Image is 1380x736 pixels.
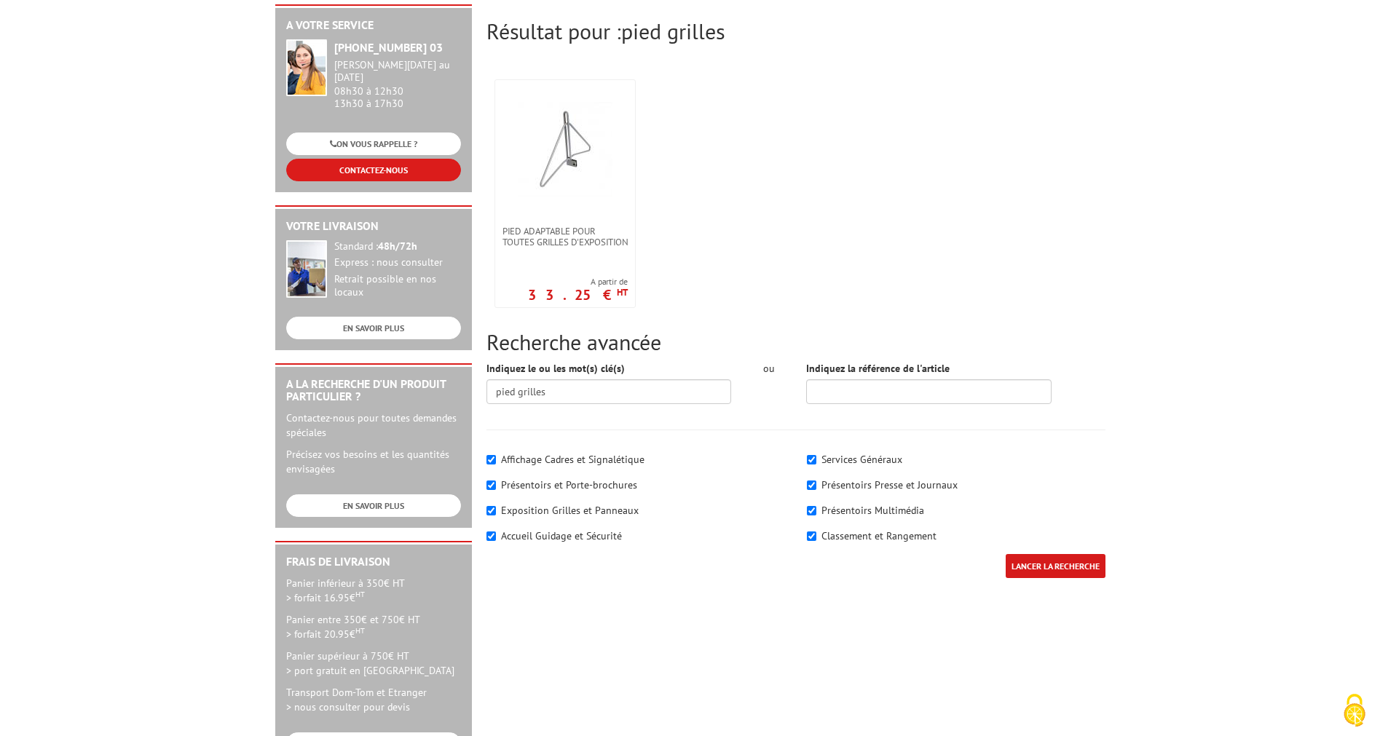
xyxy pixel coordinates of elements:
[286,447,461,476] p: Précisez vos besoins et les quantités envisagées
[355,589,365,599] sup: HT
[1006,554,1105,578] input: LANCER LA RECHERCHE
[486,361,625,376] label: Indiquez le ou les mot(s) clé(s)
[486,480,496,490] input: Présentoirs et Porte-brochures
[501,453,644,466] label: Affichage Cadres et Signalétique
[286,628,365,641] span: > forfait 20.95€
[286,591,365,604] span: > forfait 16.95€
[821,453,902,466] label: Services Généraux
[807,455,816,464] input: Services Généraux
[501,529,622,542] label: Accueil Guidage et Sécurité
[821,529,937,542] label: Classement et Rangement
[286,378,461,403] h2: A la recherche d'un produit particulier ?
[334,59,461,109] div: 08h30 à 12h30 13h30 à 17h30
[334,240,461,253] div: Standard :
[807,531,816,541] input: Classement et Rangement
[501,478,637,491] label: Présentoirs et Porte-brochures
[501,504,639,517] label: Exposition Grilles et Panneaux
[286,39,327,96] img: widget-service.jpg
[821,504,924,517] label: Présentoirs Multimédia
[286,685,461,714] p: Transport Dom-Tom et Etranger
[286,132,461,155] a: ON VOUS RAPPELLE ?
[286,240,327,298] img: widget-livraison.jpg
[286,494,461,517] a: EN SAVOIR PLUS
[334,40,443,55] strong: [PHONE_NUMBER] 03
[286,220,461,233] h2: Votre livraison
[1336,692,1373,729] img: Cookies (fenêtre modale)
[502,226,628,248] span: Pied adaptable pour toutes grilles d'exposition
[286,664,454,677] span: > port gratuit en [GEOGRAPHIC_DATA]
[821,478,958,491] label: Présentoirs Presse et Journaux
[486,455,496,464] input: Affichage Cadres et Signalétique
[518,102,612,197] img: Pied adaptable pour toutes grilles d'exposition
[286,700,410,713] span: > nous consulter pour devis
[286,576,461,605] p: Panier inférieur à 350€ HT
[486,19,1105,43] h2: Résultat pour :
[486,330,1105,354] h2: Recherche avancée
[334,273,461,299] div: Retrait possible en nos locaux
[334,256,461,269] div: Express : nous consulter
[286,555,461,569] h2: Frais de Livraison
[753,361,784,376] div: ou
[286,411,461,440] p: Contactez-nous pour toutes demandes spéciales
[806,361,950,376] label: Indiquez la référence de l'article
[286,19,461,32] h2: A votre service
[286,159,461,181] a: CONTACTEZ-NOUS
[286,317,461,339] a: EN SAVOIR PLUS
[286,612,461,641] p: Panier entre 350€ et 750€ HT
[1329,686,1380,736] button: Cookies (fenêtre modale)
[486,531,496,541] input: Accueil Guidage et Sécurité
[286,649,461,678] p: Panier supérieur à 750€ HT
[807,506,816,515] input: Présentoirs Multimédia
[378,240,417,253] strong: 48h/72h
[486,506,496,515] input: Exposition Grilles et Panneaux
[617,286,628,298] sup: HT
[528,290,628,299] p: 33.25 €
[807,480,816,490] input: Présentoirs Presse et Journaux
[334,59,461,84] div: [PERSON_NAME][DATE] au [DATE]
[621,17,725,45] span: pied grilles
[355,625,365,636] sup: HT
[495,226,635,248] a: Pied adaptable pour toutes grilles d'exposition
[528,276,628,288] span: A partir de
